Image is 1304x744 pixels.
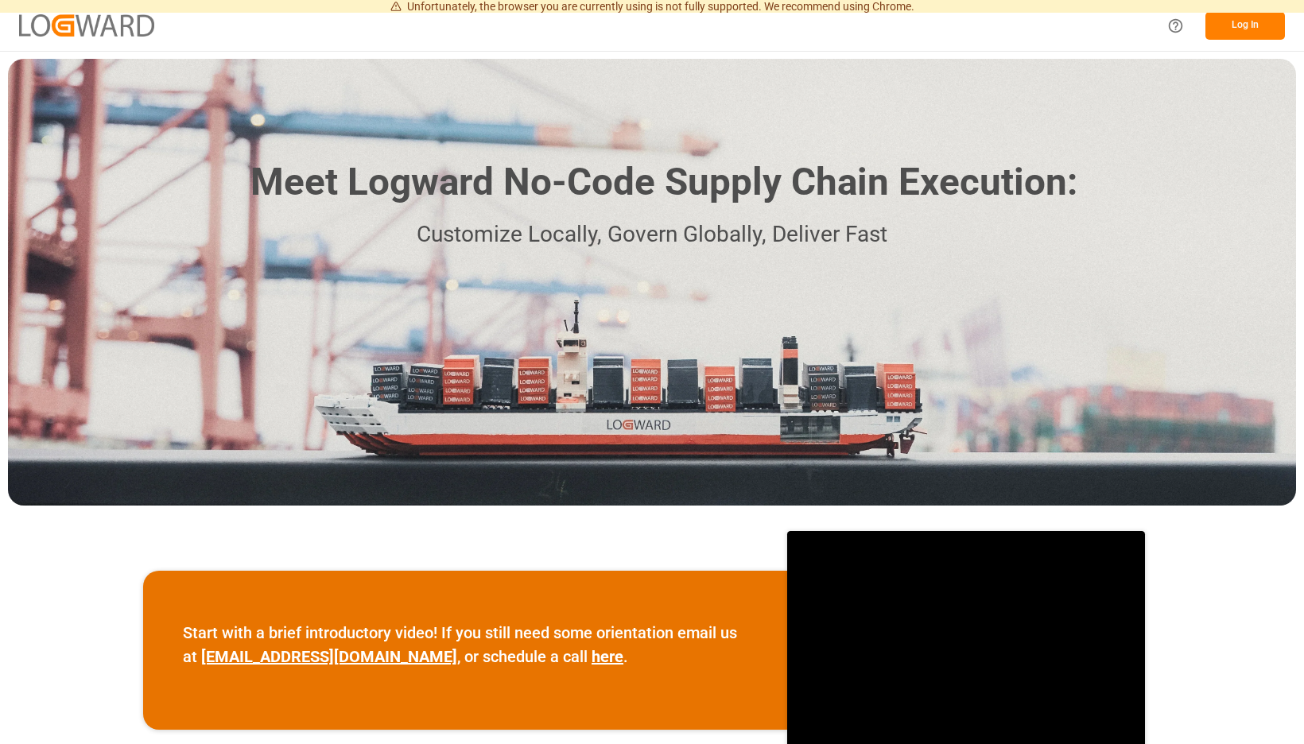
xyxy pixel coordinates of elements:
h1: Meet Logward No-Code Supply Chain Execution: [250,154,1077,211]
p: Start with a brief introductory video! If you still need some orientation email us at , or schedu... [183,621,747,668]
p: Customize Locally, Govern Globally, Deliver Fast [227,217,1077,253]
a: [EMAIL_ADDRESS][DOMAIN_NAME] [201,647,457,666]
button: Log In [1205,12,1285,40]
button: Help Center [1158,8,1193,44]
a: here [592,647,623,666]
img: Logward_new_orange.png [19,14,154,36]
